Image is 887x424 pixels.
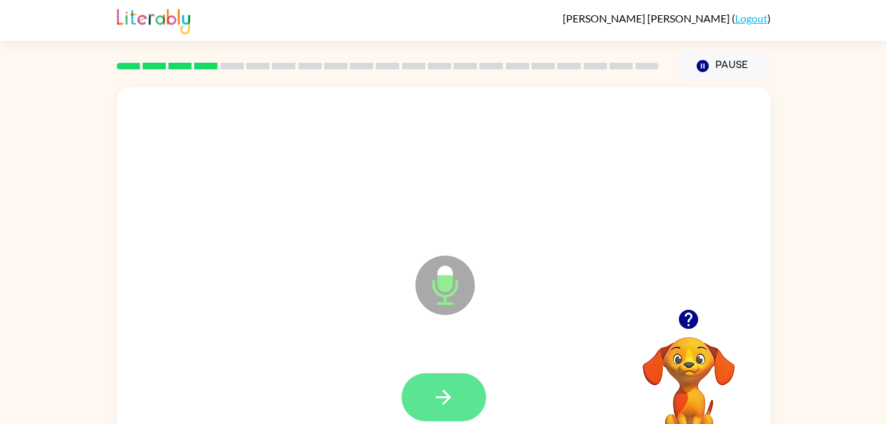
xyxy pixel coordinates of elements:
a: Logout [735,12,767,24]
span: [PERSON_NAME] [PERSON_NAME] [563,12,732,24]
div: ( ) [563,12,771,24]
button: Pause [675,51,771,81]
img: Literably [117,5,190,34]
